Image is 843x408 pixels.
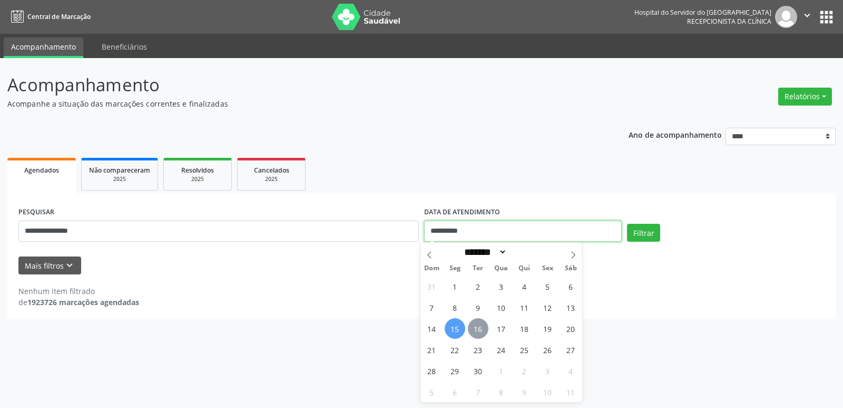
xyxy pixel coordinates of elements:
p: Acompanhamento [7,72,587,98]
div: de [18,297,139,308]
div: Hospital do Servidor do [GEOGRAPHIC_DATA] [634,8,771,17]
div: Nenhum item filtrado [18,286,139,297]
strong: 1923726 marcações agendadas [27,297,139,307]
select: Month [461,246,507,258]
p: Ano de acompanhamento [629,128,722,141]
span: Sex [536,265,559,272]
span: Setembro 20, 2025 [561,318,581,339]
div: 2025 [245,175,298,183]
button:  [797,6,817,28]
span: Outubro 4, 2025 [561,360,581,381]
span: Setembro 1, 2025 [445,276,465,297]
span: Qui [513,265,536,272]
button: Relatórios [778,88,832,106]
span: Setembro 19, 2025 [537,318,558,339]
p: Acompanhe a situação das marcações correntes e finalizadas [7,98,587,109]
span: Sáb [559,265,582,272]
span: Outubro 8, 2025 [491,382,512,402]
span: Outubro 5, 2025 [421,382,442,402]
a: Acompanhamento [4,37,83,58]
span: Dom [420,265,444,272]
span: Setembro 4, 2025 [514,276,535,297]
span: Agosto 31, 2025 [421,276,442,297]
span: Setembro 14, 2025 [421,318,442,339]
span: Outubro 6, 2025 [445,382,465,402]
i:  [801,10,813,21]
span: Setembro 6, 2025 [561,276,581,297]
span: Setembro 2, 2025 [468,276,488,297]
span: Setembro 17, 2025 [491,318,512,339]
span: Setembro 7, 2025 [421,297,442,318]
span: Setembro 10, 2025 [491,297,512,318]
img: img [775,6,797,28]
span: Setembro 29, 2025 [445,360,465,381]
span: Setembro 13, 2025 [561,297,581,318]
span: Setembro 5, 2025 [537,276,558,297]
span: Resolvidos [181,166,214,175]
button: Mais filtroskeyboard_arrow_down [18,257,81,275]
span: Outubro 10, 2025 [537,382,558,402]
span: Outubro 11, 2025 [561,382,581,402]
span: Setembro 3, 2025 [491,276,512,297]
label: DATA DE ATENDIMENTO [424,204,500,221]
span: Outubro 2, 2025 [514,360,535,381]
span: Setembro 15, 2025 [445,318,465,339]
span: Qua [489,265,513,272]
span: Ter [466,265,489,272]
i: keyboard_arrow_down [64,260,75,271]
span: Setembro 11, 2025 [514,297,535,318]
span: Setembro 24, 2025 [491,339,512,360]
span: Recepcionista da clínica [687,17,771,26]
span: Setembro 18, 2025 [514,318,535,339]
span: Outubro 3, 2025 [537,360,558,381]
span: Setembro 12, 2025 [537,297,558,318]
span: Cancelados [254,166,289,175]
span: Setembro 26, 2025 [537,339,558,360]
span: Seg [443,265,466,272]
span: Setembro 9, 2025 [468,297,488,318]
span: Setembro 28, 2025 [421,360,442,381]
span: Não compareceram [89,166,150,175]
span: Outubro 9, 2025 [514,382,535,402]
label: PESQUISAR [18,204,54,221]
a: Central de Marcação [7,8,91,25]
span: Setembro 30, 2025 [468,360,488,381]
span: Setembro 25, 2025 [514,339,535,360]
span: Outubro 1, 2025 [491,360,512,381]
span: Setembro 23, 2025 [468,339,488,360]
span: Setembro 27, 2025 [561,339,581,360]
span: Agendados [24,166,59,175]
span: Setembro 22, 2025 [445,339,465,360]
button: Filtrar [627,224,660,242]
span: Setembro 16, 2025 [468,318,488,339]
span: Central de Marcação [27,12,91,21]
span: Outubro 7, 2025 [468,382,488,402]
button: apps [817,8,836,26]
div: 2025 [89,175,150,183]
div: 2025 [171,175,224,183]
input: Year [507,246,542,258]
span: Setembro 21, 2025 [421,339,442,360]
span: Setembro 8, 2025 [445,297,465,318]
a: Beneficiários [94,37,154,56]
